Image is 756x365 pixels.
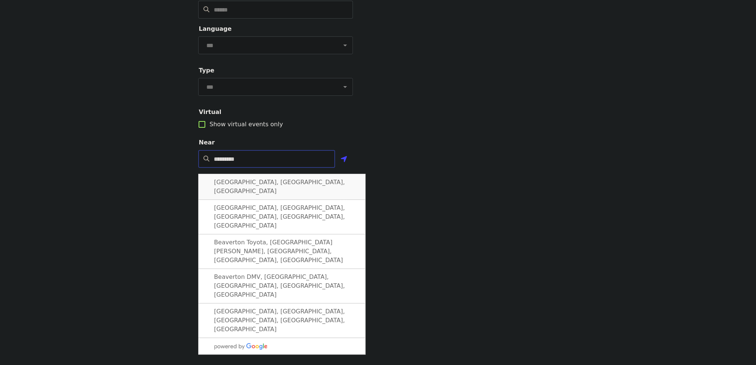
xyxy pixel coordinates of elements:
span: [GEOGRAPHIC_DATA], [GEOGRAPHIC_DATA], [GEOGRAPHIC_DATA] [214,179,345,195]
span: Type [199,67,215,74]
span: [GEOGRAPHIC_DATA], [GEOGRAPHIC_DATA], [GEOGRAPHIC_DATA], [GEOGRAPHIC_DATA], [GEOGRAPHIC_DATA] [214,308,345,333]
span: Beaverton Toyota, [GEOGRAPHIC_DATA][PERSON_NAME], [GEOGRAPHIC_DATA], [GEOGRAPHIC_DATA], [GEOGRAPH... [214,239,343,264]
button: Open [340,40,350,50]
input: Search [214,1,353,19]
span: [GEOGRAPHIC_DATA], [GEOGRAPHIC_DATA], [GEOGRAPHIC_DATA], [GEOGRAPHIC_DATA], [GEOGRAPHIC_DATA] [214,204,345,229]
button: Use my location [335,151,353,169]
img: Powered by Google [214,343,268,350]
span: Show virtual events only [210,121,283,128]
button: Open [340,82,350,92]
span: Near [199,139,215,146]
input: Location [214,150,335,168]
i: location-arrow icon [341,155,347,164]
i: search icon [203,6,209,13]
span: Language [199,25,232,32]
i: search icon [203,155,209,162]
span: Beaverton DMV, [GEOGRAPHIC_DATA], [GEOGRAPHIC_DATA], [GEOGRAPHIC_DATA], [GEOGRAPHIC_DATA] [214,273,345,298]
span: Virtual [199,108,222,115]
